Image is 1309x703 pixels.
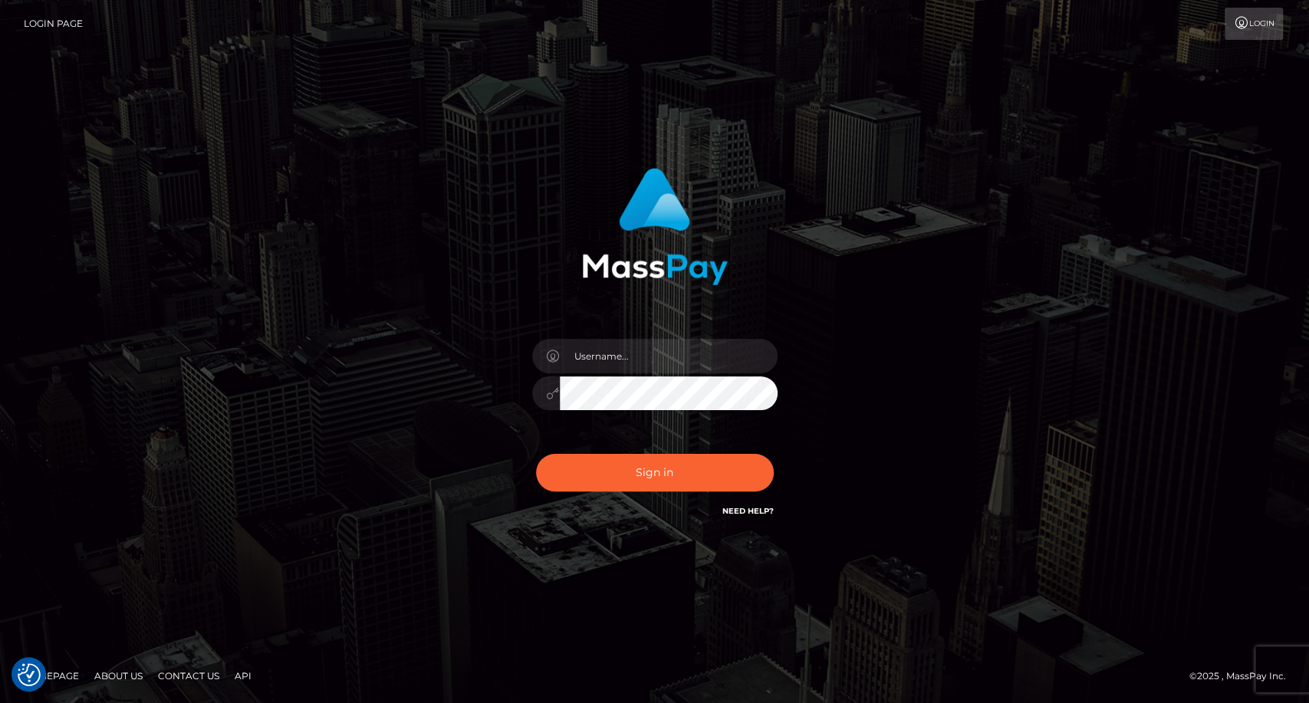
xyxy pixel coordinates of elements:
[229,664,258,688] a: API
[24,8,83,40] a: Login Page
[18,663,41,686] button: Consent Preferences
[18,663,41,686] img: Revisit consent button
[536,454,774,491] button: Sign in
[17,664,85,688] a: Homepage
[1189,668,1297,685] div: © 2025 , MassPay Inc.
[722,506,774,516] a: Need Help?
[560,339,778,373] input: Username...
[1225,8,1283,40] a: Login
[88,664,149,688] a: About Us
[582,168,728,285] img: MassPay Login
[152,664,225,688] a: Contact Us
